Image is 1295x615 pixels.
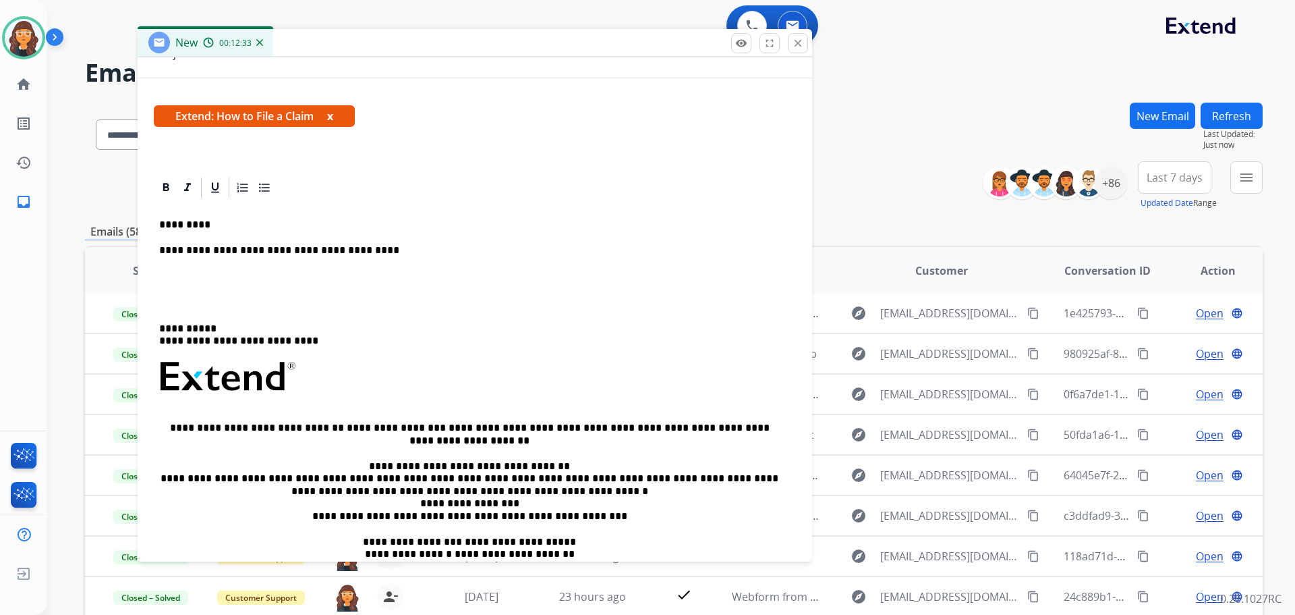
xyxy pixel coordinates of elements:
[1196,427,1224,443] span: Open
[465,589,498,604] span: [DATE]
[1137,510,1149,522] mat-icon: content_copy
[1064,468,1263,483] span: 64045e7f-2f5d-489c-85c5-4c2391f5b883
[113,469,188,483] span: Closed – Solved
[1064,306,1271,321] span: 1e425793-18c9-41b9-b255-7ab4309f46d6
[1027,591,1039,603] mat-icon: content_copy
[880,305,1019,321] span: [EMAIL_ADDRESS][DOMAIN_NAME]
[233,178,253,198] div: Ordered List
[16,115,32,132] mat-icon: list_alt
[851,589,867,605] mat-icon: explore
[559,589,626,604] span: 23 hours ago
[880,508,1019,524] span: [EMAIL_ADDRESS][DOMAIN_NAME]
[880,427,1019,443] span: [EMAIL_ADDRESS][DOMAIN_NAME]
[915,263,968,279] span: Customer
[1064,427,1265,442] span: 50fda1a6-1564-4faa-9d58-adafea36c400
[113,307,188,321] span: Closed – Solved
[133,263,168,279] span: Status
[1137,429,1149,441] mat-icon: content_copy
[1141,197,1217,209] span: Range
[1027,469,1039,481] mat-icon: content_copy
[851,305,867,321] mat-icon: explore
[113,388,188,402] span: Closed – Solved
[1152,247,1263,294] th: Action
[1027,510,1039,522] mat-icon: content_copy
[113,429,188,443] span: Closed – Solved
[85,59,1263,86] h2: Emails
[1220,591,1282,607] p: 0.20.1027RC
[1196,305,1224,321] span: Open
[1203,129,1263,140] span: Last Updated:
[1027,307,1039,319] mat-icon: content_copy
[1231,388,1243,400] mat-icon: language
[1141,198,1193,209] button: Updated Date
[113,348,188,362] span: Closed – Solved
[254,178,275,198] div: Bullet List
[1137,307,1149,319] mat-icon: content_copy
[1196,589,1224,605] span: Open
[880,589,1019,605] span: [EMAIL_ADDRESS][DOMAIN_NAME]
[1231,510,1243,522] mat-icon: language
[1196,346,1224,362] span: Open
[113,510,188,524] span: Closed – Solved
[113,591,188,605] span: Closed – Solved
[732,589,1037,604] span: Webform from [EMAIL_ADDRESS][DOMAIN_NAME] on [DATE]
[1064,346,1263,361] span: 980925af-82c8-44ce-a58c-1096a08cc02f
[16,155,32,171] mat-icon: history
[205,178,225,198] div: Underline
[1064,508,1271,523] span: c3ddfad9-32c6-49ab-aaa9-930e26175b22
[1231,469,1243,481] mat-icon: language
[156,178,176,198] div: Bold
[16,76,32,92] mat-icon: home
[175,35,198,50] span: New
[1231,429,1243,441] mat-icon: language
[177,178,198,198] div: Italic
[1137,550,1149,562] mat-icon: content_copy
[16,194,32,210] mat-icon: inbox
[764,37,776,49] mat-icon: fullscreen
[792,37,804,49] mat-icon: close
[1231,550,1243,562] mat-icon: language
[1137,591,1149,603] mat-icon: content_copy
[1064,589,1264,604] span: 24c889b1-1292-4f9f-a3ab-241cabef7710
[1231,307,1243,319] mat-icon: language
[1027,429,1039,441] mat-icon: content_copy
[851,427,867,443] mat-icon: explore
[334,583,361,612] img: agent-avatar
[1196,386,1224,402] span: Open
[1064,263,1151,279] span: Conversation ID
[217,591,305,605] span: Customer Support
[880,386,1019,402] span: [EMAIL_ADDRESS][DOMAIN_NAME]
[851,508,867,524] mat-icon: explore
[1203,140,1263,151] span: Just now
[676,587,692,603] mat-icon: check
[219,38,252,49] span: 00:12:33
[1231,348,1243,360] mat-icon: language
[1196,548,1224,564] span: Open
[1201,103,1263,129] button: Refresh
[154,105,355,127] span: Extend: How to File a Claim
[1138,161,1211,194] button: Last 7 days
[1095,167,1127,199] div: +86
[113,550,188,564] span: Closed – Solved
[5,19,42,57] img: avatar
[1027,388,1039,400] mat-icon: content_copy
[1137,388,1149,400] mat-icon: content_copy
[1238,169,1255,186] mat-icon: menu
[851,548,867,564] mat-icon: explore
[851,346,867,362] mat-icon: explore
[880,467,1019,483] span: [EMAIL_ADDRESS][DOMAIN_NAME]
[851,386,867,402] mat-icon: explore
[1147,175,1203,180] span: Last 7 days
[1027,550,1039,562] mat-icon: content_copy
[880,548,1019,564] span: [EMAIL_ADDRESS][DOMAIN_NAME]
[880,346,1019,362] span: [EMAIL_ADDRESS][DOMAIN_NAME]
[1027,348,1039,360] mat-icon: content_copy
[85,223,150,240] p: Emails (58)
[1130,103,1195,129] button: New Email
[735,37,747,49] mat-icon: remove_red_eye
[327,108,333,124] button: x
[1137,348,1149,360] mat-icon: content_copy
[851,467,867,483] mat-icon: explore
[1196,508,1224,524] span: Open
[1196,467,1224,483] span: Open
